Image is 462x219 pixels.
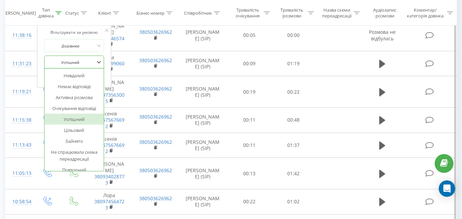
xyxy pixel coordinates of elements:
td: [PERSON_NAME] (SIP) [178,133,227,158]
div: Клієнт [98,10,111,16]
div: 10:58:54 [12,195,27,208]
td: Ксенія [87,108,132,133]
div: Немає відповіді [44,81,104,92]
div: 11:15:38 [12,113,27,127]
div: Open Intercom Messenger [439,180,455,197]
a: 380973563005 [94,92,124,104]
div: Статус [65,10,79,16]
div: Повторний [44,164,104,175]
div: Назва схеми переадресації [322,7,352,19]
div: 11:05:13 [12,167,27,180]
a: 380934028773 [94,173,124,186]
td: 01:02 [272,189,316,215]
td: 00:22 [272,76,316,108]
td: 00:11 [227,108,272,133]
div: Тип дзвінка [38,7,54,19]
div: 11:38:16 [12,29,27,42]
td: 00:13 [227,158,272,189]
div: Тривалість очікування [234,7,262,19]
a: 380503626962 [139,167,172,174]
td: 00:48 [272,108,316,133]
div: Не спрацювала схема переадресації [44,147,104,164]
td: [PERSON_NAME] (SIP) [178,20,227,51]
div: Цільовий [44,125,104,136]
td: Ксенія [87,133,132,158]
td: [PERSON_NAME] [87,76,132,108]
td: 00:22 [227,189,272,215]
td: 01:19 [272,51,316,76]
td: [PERSON_NAME] (SIP) [178,108,227,133]
span: Розмова не відбулась [369,29,396,41]
a: 380503626962 [139,195,172,202]
a: 380675676692 [94,142,124,154]
div: Бізнес номер [136,10,164,16]
div: Коментар/категорія дзвінка [405,7,445,19]
div: Зайнято [44,136,104,147]
a: 380675676692 [94,117,124,129]
a: 380503626962 [139,139,172,145]
a: 380503626962 [139,113,172,120]
td: [PERSON_NAME] (SIP) [178,76,227,108]
td: 00:00 [272,20,316,51]
a: 380503626962 [139,57,172,64]
div: [PERSON_NAME] [1,10,36,16]
td: 01:42 [272,158,316,189]
a: 380503626962 [139,29,172,35]
a: 380503626962 [139,85,172,92]
td: [PERSON_NAME] (SIP) [178,189,227,215]
div: Невдалий [44,70,104,81]
td: 00:19 [227,76,272,108]
div: 11:19:21 [12,85,27,98]
div: Аудіозапис розмови [368,7,402,19]
div: 11:31:23 [12,57,27,70]
div: Тривалість розмови [278,7,306,19]
div: Очікування відповіді [44,103,104,114]
div: Фільтрувати за умовою [44,29,104,36]
td: 00:11 [227,133,272,158]
td: 01:37 [272,133,316,158]
div: Активна розмова [44,92,104,103]
div: Успішний [44,114,104,125]
div: 11:13:43 [12,138,27,152]
td: 00:05 [227,20,272,51]
td: [PERSON_NAME] (SIP) [178,51,227,76]
td: Лора [87,189,132,215]
a: 380974564723 [94,198,124,211]
td: [PERSON_NAME] [87,158,132,189]
div: Співробітник [184,10,212,16]
td: [PERSON_NAME] (SIP) [178,158,227,189]
td: 00:09 [227,51,272,76]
